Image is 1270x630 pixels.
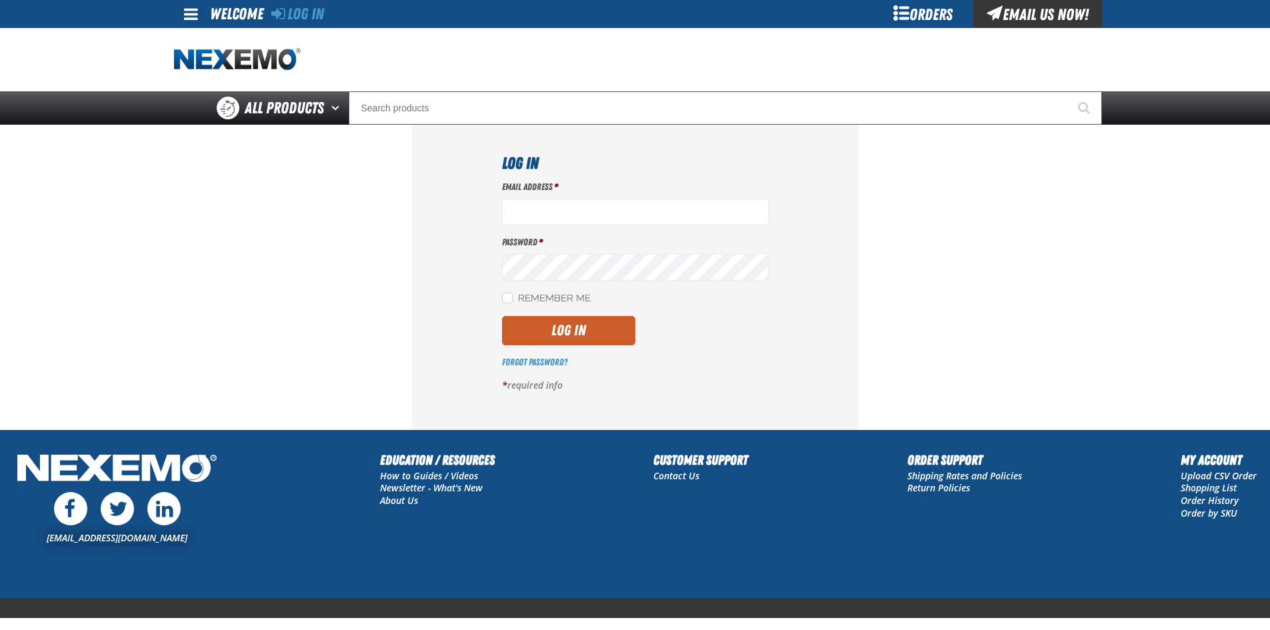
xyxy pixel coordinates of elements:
[907,450,1022,470] h2: Order Support
[380,481,483,494] a: Newsletter - What's New
[502,236,769,249] label: Password
[1181,481,1237,494] a: Shopping List
[502,181,769,193] label: Email Address
[380,450,495,470] h2: Education / Resources
[1181,450,1257,470] h2: My Account
[502,316,635,345] button: Log In
[502,379,769,392] p: required info
[174,48,301,71] a: Home
[380,494,418,507] a: About Us
[327,91,349,125] button: Open All Products pages
[349,91,1102,125] input: Search
[1181,494,1239,507] a: Order History
[502,293,591,305] label: Remember Me
[1181,507,1237,519] a: Order by SKU
[380,469,478,482] a: How to Guides / Videos
[13,450,221,489] img: Nexemo Logo
[502,357,567,367] a: Forgot Password?
[502,151,769,175] h1: Log In
[653,469,699,482] a: Contact Us
[907,469,1022,482] a: Shipping Rates and Policies
[502,293,513,303] input: Remember Me
[245,96,324,120] span: All Products
[653,450,748,470] h2: Customer Support
[907,481,970,494] a: Return Policies
[271,5,324,23] a: Log In
[174,48,301,71] img: Nexemo logo
[1181,469,1257,482] a: Upload CSV Order
[47,531,187,544] a: [EMAIL_ADDRESS][DOMAIN_NAME]
[1069,91,1102,125] button: Start Searching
